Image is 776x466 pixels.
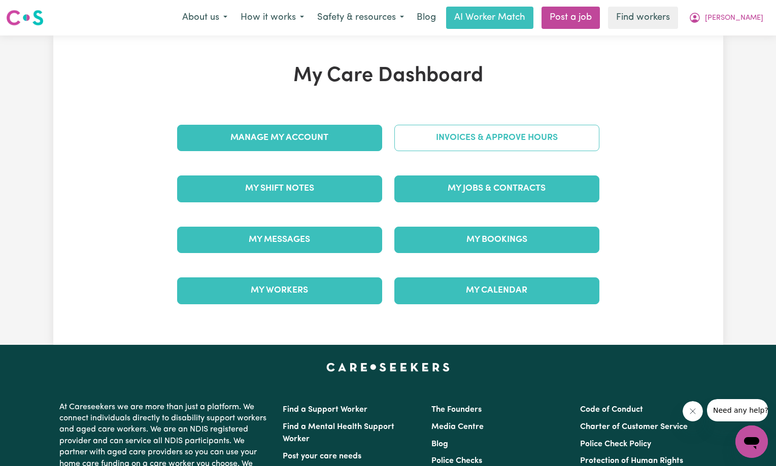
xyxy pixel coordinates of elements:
[682,7,770,28] button: My Account
[411,7,442,29] a: Blog
[705,13,763,24] span: [PERSON_NAME]
[6,9,44,27] img: Careseekers logo
[394,277,599,304] a: My Calendar
[234,7,311,28] button: How it works
[283,406,367,414] a: Find a Support Worker
[177,125,382,151] a: Manage My Account
[394,175,599,202] a: My Jobs & Contracts
[608,7,678,29] a: Find workers
[177,277,382,304] a: My Workers
[580,423,688,431] a: Charter of Customer Service
[326,363,450,371] a: Careseekers home page
[707,399,768,421] iframe: Message from company
[177,227,382,253] a: My Messages
[446,7,533,29] a: AI Worker Match
[283,423,394,443] a: Find a Mental Health Support Worker
[580,457,683,465] a: Protection of Human Rights
[683,401,703,421] iframe: Close message
[283,452,361,460] a: Post your care needs
[171,64,605,88] h1: My Care Dashboard
[542,7,600,29] a: Post a job
[431,457,482,465] a: Police Checks
[394,125,599,151] a: Invoices & Approve Hours
[176,7,234,28] button: About us
[431,406,482,414] a: The Founders
[735,425,768,458] iframe: Button to launch messaging window
[431,440,448,448] a: Blog
[580,406,643,414] a: Code of Conduct
[311,7,411,28] button: Safety & resources
[431,423,484,431] a: Media Centre
[177,175,382,202] a: My Shift Notes
[394,227,599,253] a: My Bookings
[580,440,651,448] a: Police Check Policy
[6,6,44,29] a: Careseekers logo
[6,7,61,15] span: Need any help?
